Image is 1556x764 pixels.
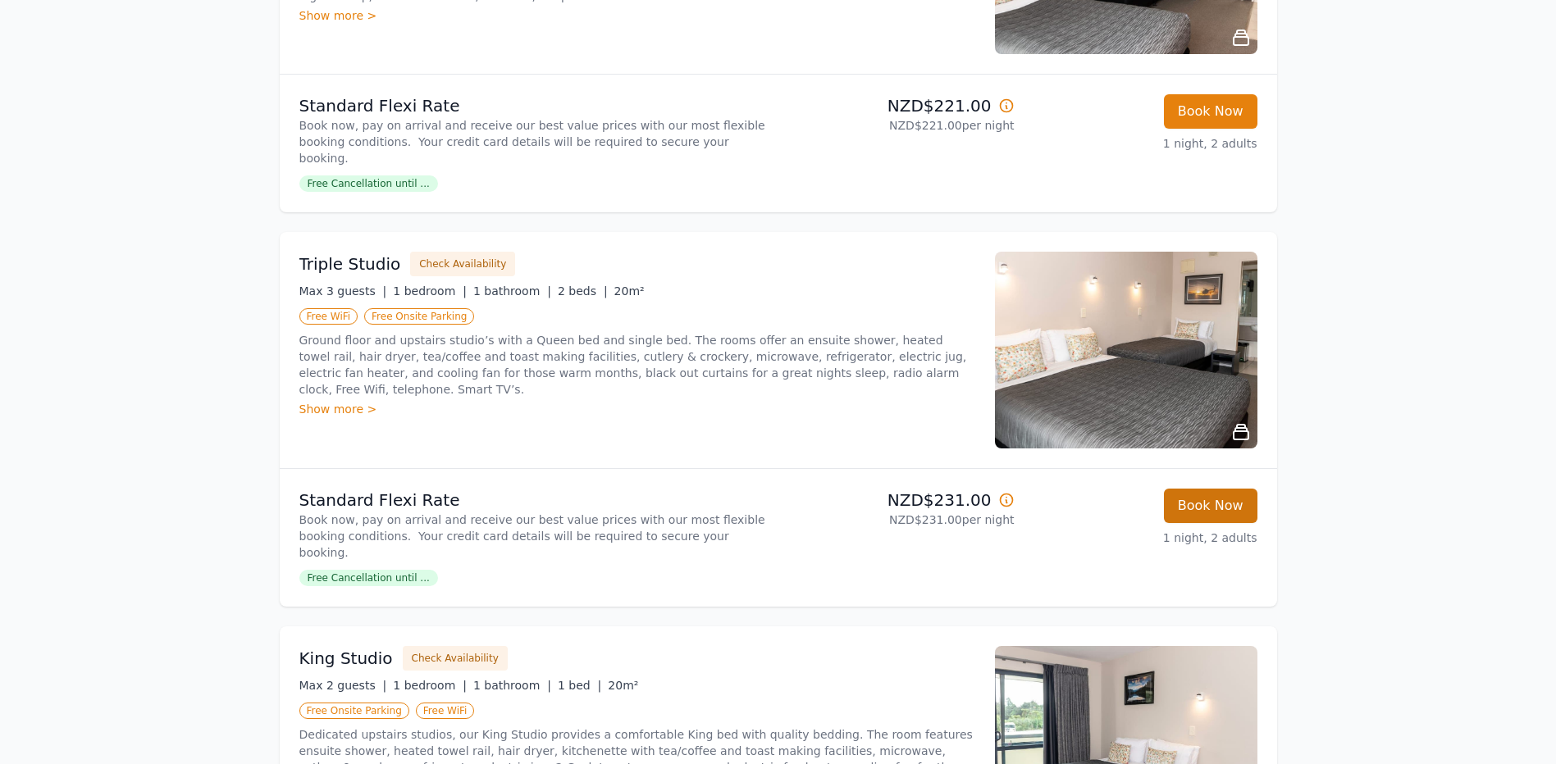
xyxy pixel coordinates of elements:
[393,284,467,298] span: 1 bedroom |
[410,252,515,276] button: Check Availability
[299,401,975,417] div: Show more >
[299,489,772,512] p: Standard Flexi Rate
[299,679,387,692] span: Max 2 guests |
[473,284,551,298] span: 1 bathroom |
[608,679,638,692] span: 20m²
[393,679,467,692] span: 1 bedroom |
[364,308,474,325] span: Free Onsite Parking
[299,332,975,398] p: Ground floor and upstairs studio’s with a Queen bed and single bed. The rooms offer an ensuite sh...
[299,94,772,117] p: Standard Flexi Rate
[403,646,508,671] button: Check Availability
[785,512,1015,528] p: NZD$231.00 per night
[614,284,645,298] span: 20m²
[299,512,772,561] p: Book now, pay on arrival and receive our best value prices with our most flexible booking conditi...
[299,117,772,166] p: Book now, pay on arrival and receive our best value prices with our most flexible booking conditi...
[1028,530,1257,546] p: 1 night, 2 adults
[785,94,1015,117] p: NZD$221.00
[299,252,401,275] h3: Triple Studio
[299,7,975,24] div: Show more >
[299,308,358,325] span: Free WiFi
[299,647,393,670] h3: King Studio
[299,570,438,586] span: Free Cancellation until ...
[416,703,475,719] span: Free WiFi
[558,679,601,692] span: 1 bed |
[1164,489,1257,523] button: Book Now
[299,284,387,298] span: Max 3 guests |
[785,117,1015,134] p: NZD$221.00 per night
[785,489,1015,512] p: NZD$231.00
[1164,94,1257,129] button: Book Now
[299,175,438,192] span: Free Cancellation until ...
[1028,135,1257,152] p: 1 night, 2 adults
[558,284,608,298] span: 2 beds |
[299,703,409,719] span: Free Onsite Parking
[473,679,551,692] span: 1 bathroom |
